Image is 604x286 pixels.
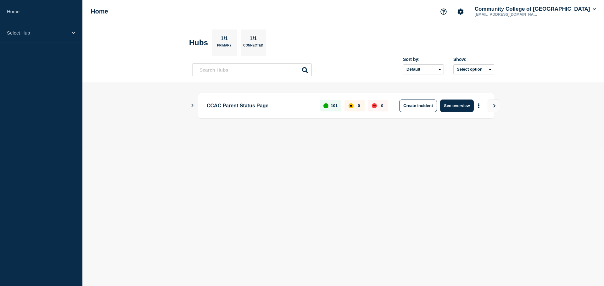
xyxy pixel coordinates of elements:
[403,64,444,74] select: Sort by
[488,100,500,112] button: View
[349,103,354,108] div: affected
[381,103,383,108] p: 0
[7,30,67,35] p: Select Hub
[189,38,208,47] h2: Hubs
[475,100,483,111] button: More actions
[91,8,108,15] h1: Home
[473,6,597,12] button: Community College of [GEOGRAPHIC_DATA]
[454,5,467,18] button: Account settings
[453,64,494,74] button: Select option
[372,103,377,108] div: down
[323,103,328,108] div: up
[192,63,312,76] input: Search Hubs
[217,44,232,50] p: Primary
[437,5,450,18] button: Support
[440,100,473,112] button: See overview
[473,12,539,17] p: [EMAIL_ADDRESS][DOMAIN_NAME]
[399,100,437,112] button: Create incident
[331,103,338,108] p: 101
[191,103,194,108] button: Show Connected Hubs
[218,35,231,44] p: 1/1
[453,57,494,62] div: Show:
[247,35,260,44] p: 1/1
[358,103,360,108] p: 0
[207,100,313,112] p: CCAC Parent Status Page
[243,44,263,50] p: Connected
[403,57,444,62] div: Sort by:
